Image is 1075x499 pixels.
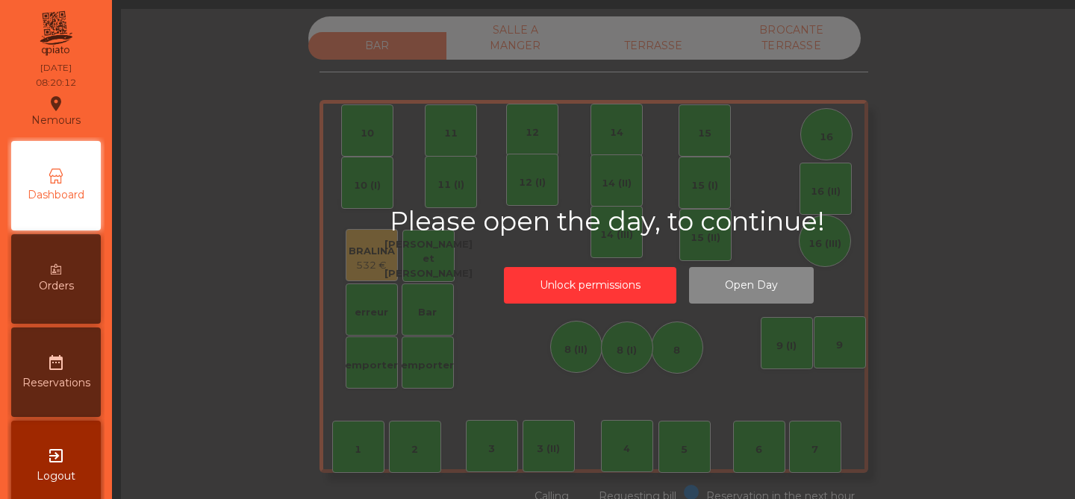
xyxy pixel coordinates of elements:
img: qpiato [37,7,74,60]
h2: Please open the day, to continue! [390,206,927,237]
span: Orders [39,278,74,294]
button: Unlock permissions [504,267,676,304]
div: 08:20:12 [36,76,76,90]
span: Dashboard [28,187,84,203]
i: date_range [47,354,65,371]
button: Open Day [689,267,814,304]
div: [DATE] [40,61,72,75]
i: location_on [47,95,65,113]
span: Reservations [22,375,90,391]
i: exit_to_app [47,447,65,465]
span: Logout [37,468,75,484]
div: Nemours [31,92,81,130]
